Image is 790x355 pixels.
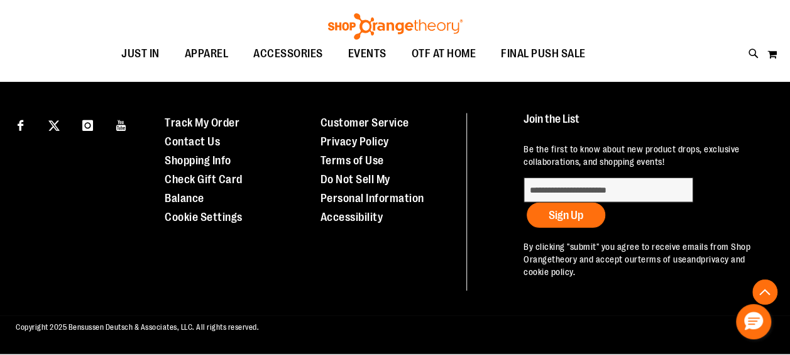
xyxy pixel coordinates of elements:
[348,40,387,68] span: EVENTS
[399,40,489,69] a: OTF AT HOME
[549,209,583,222] span: Sign Up
[320,154,383,167] a: Terms of Use
[165,135,220,148] a: Contact Us
[638,254,687,264] a: terms of use
[752,279,777,305] button: Back To Top
[109,40,172,69] a: JUST IN
[326,13,464,40] img: Shop Orangetheory
[320,211,383,223] a: Accessibility
[185,40,229,68] span: APPAREL
[501,40,586,68] span: FINAL PUSH SALE
[736,304,771,339] button: Hello, have a question? Let’s chat.
[527,203,605,228] button: Sign Up
[412,40,476,68] span: OTF AT HOME
[172,40,241,68] a: APPAREL
[43,113,65,135] a: Visit our X page
[9,113,31,135] a: Visit our Facebook page
[111,113,133,135] a: Visit our Youtube page
[524,143,768,168] p: Be the first to know about new product drops, exclusive collaborations, and shopping events!
[16,323,259,332] span: Copyright 2025 Bensussen Deutsch & Associates, LLC. All rights reserved.
[165,211,243,223] a: Cookie Settings
[165,154,231,167] a: Shopping Info
[488,40,598,69] a: FINAL PUSH SALE
[165,173,243,205] a: Check Gift Card Balance
[165,116,239,129] a: Track My Order
[524,113,768,137] h4: Join the List
[524,240,768,278] p: By clicking "submit" you agree to receive emails from Shop Orangetheory and accept our and
[320,173,424,205] a: Do Not Sell My Personal Information
[524,177,693,203] input: enter email
[320,135,388,148] a: Privacy Policy
[241,40,336,69] a: ACCESSORIES
[121,40,160,68] span: JUST IN
[336,40,399,69] a: EVENTS
[320,116,409,129] a: Customer Service
[48,120,60,132] img: Twitter
[253,40,323,68] span: ACCESSORIES
[77,113,99,135] a: Visit our Instagram page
